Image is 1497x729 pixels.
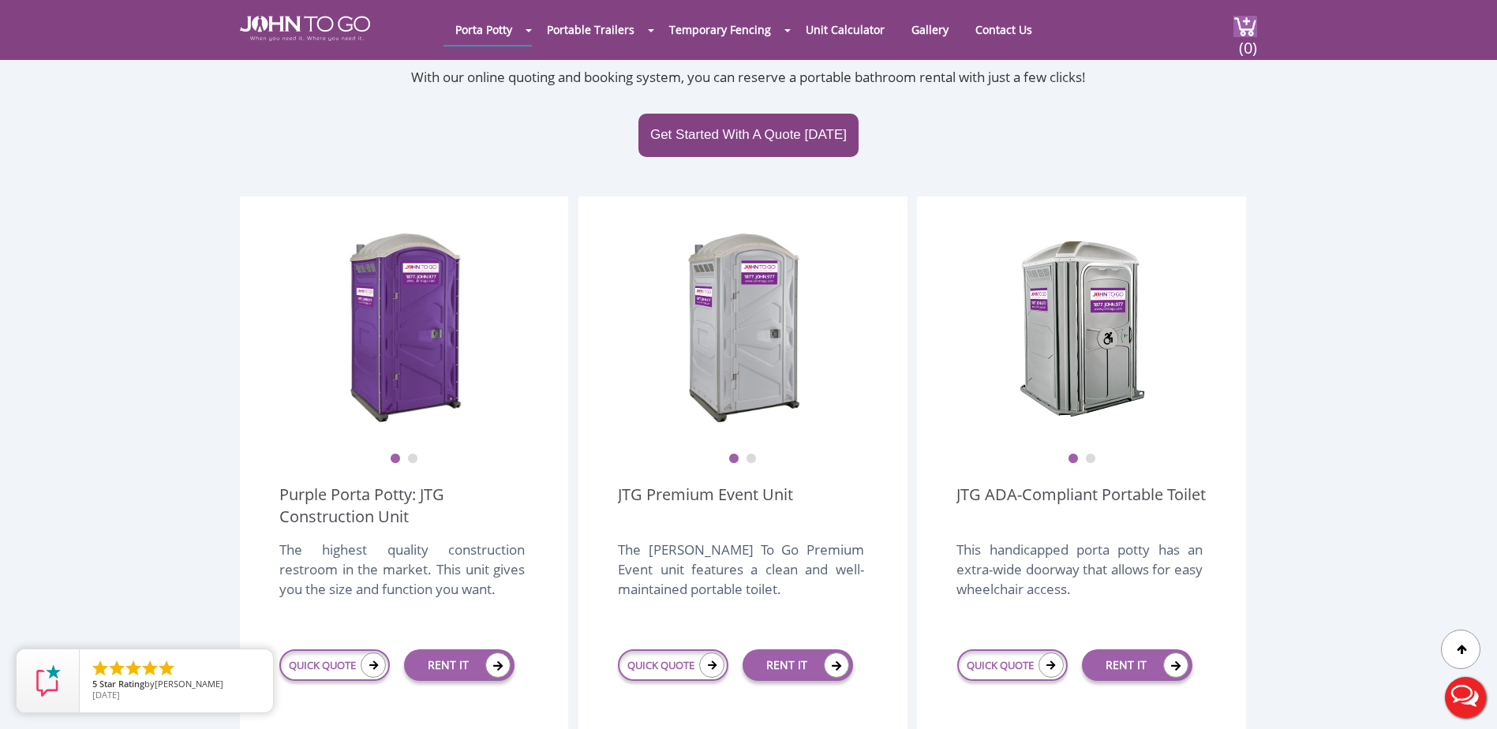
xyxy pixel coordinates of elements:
[535,14,646,45] a: Portable Trailers
[124,659,143,678] li: 
[240,16,370,41] img: JOHN to go
[618,540,863,615] div: The [PERSON_NAME] To Go Premium Event unit features a clean and well-maintained portable toilet.
[1233,16,1257,37] img: cart a
[404,649,515,681] a: RENT IT
[1085,454,1096,465] button: 2 of 2
[279,484,529,528] a: Purple Porta Potty: JTG Construction Unit
[279,649,390,681] a: QUICK QUOTE
[92,679,260,690] span: by
[1019,228,1145,425] img: ADA Handicapped Accessible Unit
[957,649,1068,681] a: QUICK QUOTE
[638,114,859,156] a: Get Started With A Quote [DATE]
[964,14,1044,45] a: Contact Us
[140,659,159,678] li: 
[956,540,1202,615] div: This handicapped porta potty has an extra-wide doorway that allows for easy wheelchair access.
[743,649,853,681] a: RENT IT
[900,14,960,45] a: Gallery
[794,14,896,45] a: Unit Calculator
[956,484,1206,528] a: JTG ADA-Compliant Portable Toilet
[728,454,739,465] button: 1 of 2
[407,454,418,465] button: 2 of 2
[1068,454,1079,465] button: 1 of 2
[746,454,757,465] button: 2 of 2
[618,484,793,528] a: JTG Premium Event Unit
[157,659,176,678] li: 
[279,540,525,615] div: The highest quality construction restroom in the market. This unit gives you the size and functio...
[1434,666,1497,729] button: Live Chat
[240,68,1257,87] p: With our online quoting and booking system, you can reserve a portable bathroom rental with just ...
[1082,649,1192,681] a: RENT IT
[92,678,97,690] span: 5
[390,454,401,465] button: 1 of 2
[618,649,728,681] a: QUICK QUOTE
[657,14,783,45] a: Temporary Fencing
[107,659,126,678] li: 
[99,678,144,690] span: Star Rating
[443,14,524,45] a: Porta Potty
[91,659,110,678] li: 
[32,665,64,697] img: Review Rating
[1238,24,1257,58] span: (0)
[155,678,223,690] span: [PERSON_NAME]
[92,689,120,701] span: [DATE]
